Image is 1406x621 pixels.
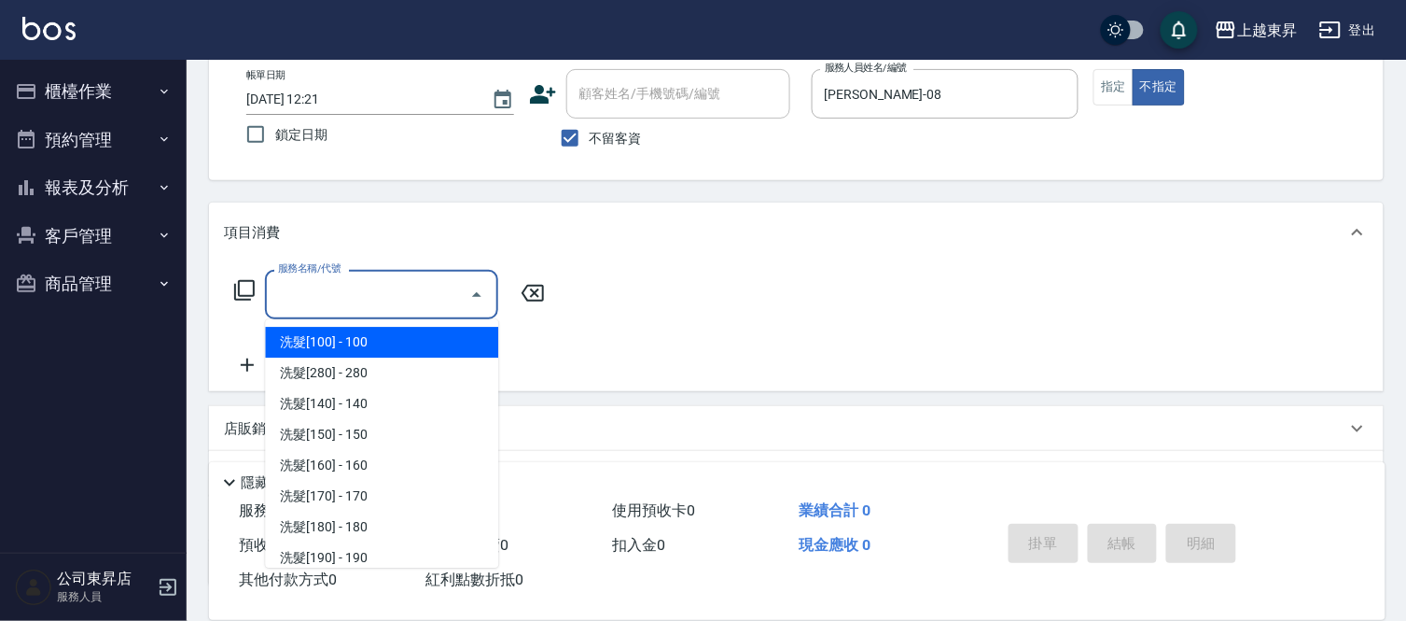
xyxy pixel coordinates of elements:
[15,569,52,606] img: Person
[799,536,870,554] span: 現金應收 0
[265,481,498,512] span: 洗髮[170] - 170
[480,78,525,122] button: Choose date, selected date is 2025-08-17
[239,571,337,588] span: 其他付款方式 0
[224,419,280,439] p: 店販銷售
[799,501,870,519] span: 業績合計 0
[1312,13,1384,48] button: 登出
[7,116,179,164] button: 預約管理
[265,358,498,388] span: 洗髮[280] - 280
[278,261,341,275] label: 服務名稱/代號
[7,163,179,212] button: 報表及分析
[7,260,179,308] button: 商品管理
[612,536,665,554] span: 扣入金 0
[265,419,498,450] span: 洗髮[150] - 150
[825,61,907,75] label: 服務人員姓名/編號
[57,570,152,588] h5: 公司東昇店
[239,501,307,519] span: 服務消費 0
[590,129,642,148] span: 不留客資
[22,17,76,40] img: Logo
[7,67,179,116] button: 櫃檯作業
[265,388,498,419] span: 洗髮[140] - 140
[265,327,498,358] span: 洗髮[100] - 100
[1237,19,1297,42] div: 上越東昇
[265,450,498,481] span: 洗髮[160] - 160
[1093,69,1134,106] button: 指定
[246,84,473,115] input: YYYY/MM/DD hh:mm
[425,571,523,588] span: 紅利點數折抵 0
[209,451,1384,496] div: 預收卡販賣
[265,512,498,543] span: 洗髮[180] - 180
[57,588,152,605] p: 服務人員
[612,501,695,519] span: 使用預收卡 0
[209,203,1384,262] div: 項目消費
[7,212,179,261] button: 客戶管理
[246,68,285,82] label: 帳單日期
[275,125,327,145] span: 鎖定日期
[265,543,498,573] span: 洗髮[190] - 190
[1161,11,1198,49] button: save
[209,406,1384,451] div: 店販銷售
[241,473,325,493] p: 隱藏業績明細
[462,280,492,310] button: Close
[1207,11,1304,49] button: 上越東昇
[224,223,280,243] p: 項目消費
[1133,69,1185,106] button: 不指定
[239,536,322,554] span: 預收卡販賣 0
